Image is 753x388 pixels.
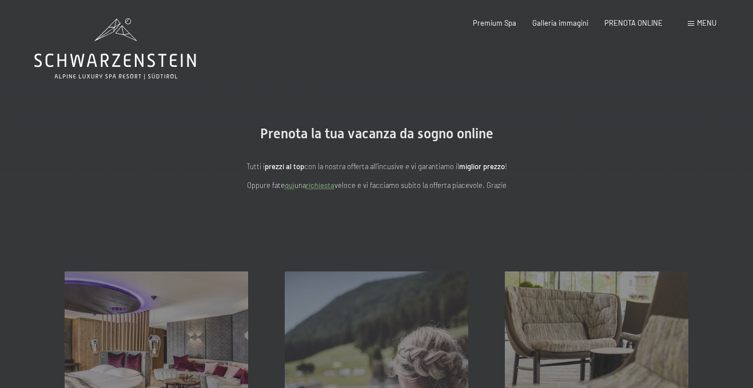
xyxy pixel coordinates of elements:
a: Galleria immagini [532,18,588,27]
strong: miglior prezzo [459,162,505,171]
span: Menu [697,18,716,27]
a: quì [285,181,294,190]
span: Prenota la tua vacanza da sogno online [260,126,493,142]
a: Premium Spa [473,18,516,27]
a: PRENOTA ONLINE [604,18,663,27]
p: Oppure fate una veloce e vi facciamo subito la offerta piacevole. Grazie [148,179,605,191]
strong: prezzi al top [265,162,304,171]
p: Tutti i con la nostra offerta all'incusive e vi garantiamo il ! [148,161,605,172]
a: richiesta [306,181,334,190]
